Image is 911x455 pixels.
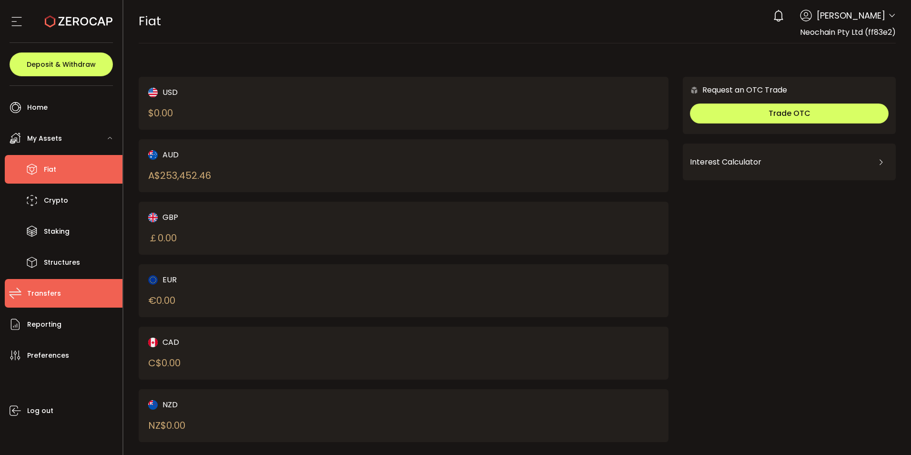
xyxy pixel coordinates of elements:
[44,225,70,238] span: Staking
[148,231,177,245] div: ￡ 0.00
[148,168,211,183] div: A$ 253,452.46
[148,336,378,348] div: CAD
[148,274,378,286] div: EUR
[139,13,161,30] span: Fiat
[148,293,175,308] div: € 0.00
[683,84,787,96] div: Request an OTC Trade
[27,318,61,331] span: Reporting
[44,194,68,207] span: Crypto
[690,86,698,94] img: 6nGpN7MZ9FLuBP83NiajKbTRY4UzlzQtBKtCrLLspmCkSvCZHBKvY3NxgQaT5JnOQREvtQ257bXeeSTueZfAPizblJ+Fe8JwA...
[148,356,181,370] div: C$ 0.00
[27,101,48,114] span: Home
[817,9,885,22] span: [PERSON_NAME]
[44,256,80,269] span: Structures
[27,349,69,362] span: Preferences
[148,400,158,410] img: nzd_portfolio.svg
[27,404,53,418] span: Log out
[690,151,889,174] div: Interest Calculator
[800,27,896,38] span: Neochain Pty Ltd (ff83e2)
[769,108,810,119] span: Trade OTC
[148,88,158,97] img: usd_portfolio.svg
[148,275,158,285] img: eur_portfolio.svg
[148,86,378,98] div: USD
[148,106,173,120] div: $ 0.00
[27,287,61,300] span: Transfers
[148,150,158,160] img: aud_portfolio.svg
[148,211,378,223] div: GBP
[148,399,378,411] div: NZD
[148,213,158,222] img: gbp_portfolio.svg
[27,132,62,145] span: My Assets
[148,149,378,161] div: AUD
[44,163,56,176] span: Fiat
[863,409,911,455] iframe: Chat Widget
[27,61,96,68] span: Deposit & Withdraw
[148,338,158,347] img: cad_portfolio.svg
[690,103,889,124] button: Trade OTC
[10,52,113,76] button: Deposit & Withdraw
[148,418,185,433] div: NZ$ 0.00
